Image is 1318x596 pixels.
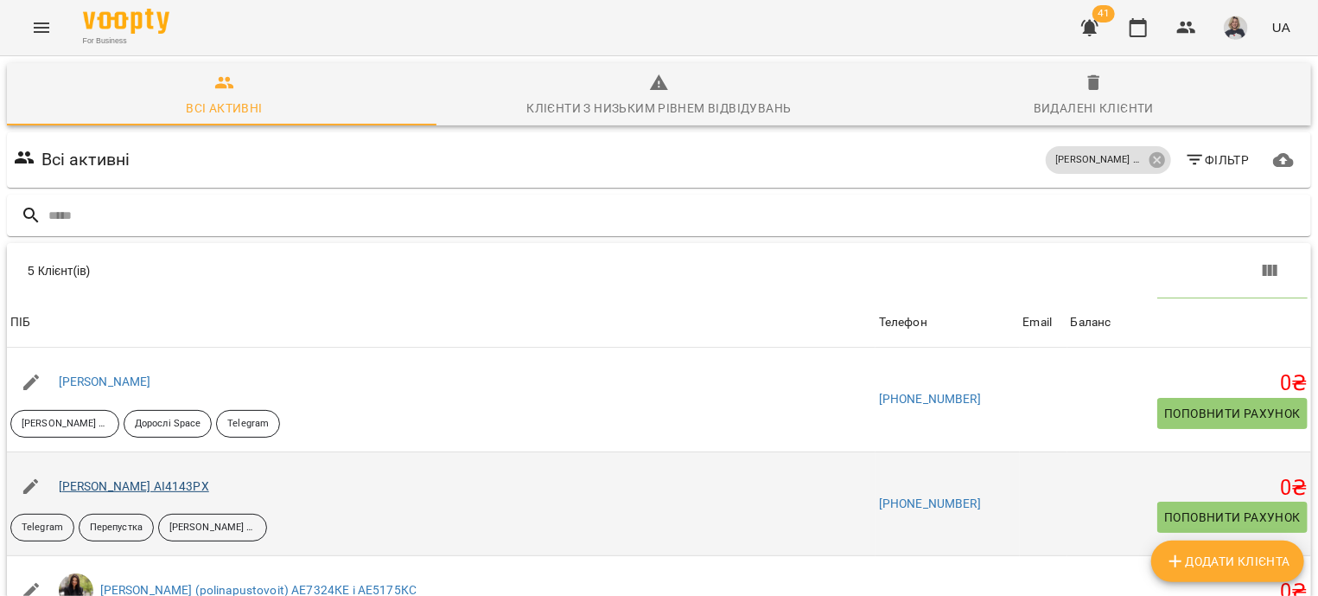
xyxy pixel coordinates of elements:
span: Фільтр [1185,150,1250,170]
button: Menu [21,7,62,48]
span: For Business [83,35,169,47]
div: [PERSON_NAME] група дорослих СР [1046,146,1171,174]
p: Telegram [227,417,269,432]
span: UA [1272,18,1290,36]
div: Table Toolbar [7,243,1311,298]
a: [PERSON_NAME] [59,375,151,388]
div: Email [1023,312,1053,333]
div: Перепустка [79,514,154,542]
div: Телефон [879,312,927,333]
p: [PERSON_NAME] група дорослих СР [1056,153,1143,168]
div: Всі активні [186,98,262,119]
div: Видалені клієнти [1034,98,1154,119]
div: Баланс [1071,312,1111,333]
a: [PERSON_NAME] АІ4143РХ [59,479,209,493]
button: Вигляд колонок [1249,250,1290,292]
h6: Всі активні [41,146,131,173]
button: Поповнити рахунок [1157,502,1308,533]
p: [PERSON_NAME] група дорослих СР [22,417,108,432]
div: Telegram [216,410,280,438]
div: Sort [879,312,927,333]
a: [PHONE_NUMBER] [879,392,981,406]
span: Поповнити рахунок [1164,507,1301,528]
p: Перепустка [90,521,143,535]
div: [PERSON_NAME] група дорослих СР [158,514,267,542]
span: Поповнити рахунок [1164,403,1301,424]
p: [PERSON_NAME] група дорослих СР [169,521,256,535]
button: UA [1265,11,1297,43]
div: 5 Клієнт(ів) [28,262,670,279]
span: 41 [1092,5,1115,22]
span: Додати клієнта [1165,551,1290,572]
div: Sort [1023,312,1053,333]
div: Sort [10,312,30,333]
button: Поповнити рахунок [1157,398,1308,429]
div: Sort [1071,312,1111,333]
div: Клієнти з низьким рівнем відвідувань [526,98,791,119]
div: [PERSON_NAME] група дорослих СР [10,410,119,438]
h5: 0 ₴ [1071,475,1308,502]
span: Баланс [1071,312,1308,333]
img: Voopty Logo [83,9,169,34]
span: ПІБ [10,312,872,333]
button: Додати клієнта [1151,541,1304,582]
span: Телефон [879,312,1016,333]
span: Email [1023,312,1064,333]
p: Telegram [22,521,63,535]
p: Дорослі Space [135,417,201,432]
button: Фільтр [1178,144,1257,176]
div: Дорослі Space [124,410,212,438]
a: [PHONE_NUMBER] [879,497,981,510]
h5: 0 ₴ [1071,370,1308,397]
div: Telegram [10,514,74,542]
img: 60ff81f660890b5dd62a0e88b2ac9d82.jpg [1224,16,1248,40]
div: ПІБ [10,312,30,333]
